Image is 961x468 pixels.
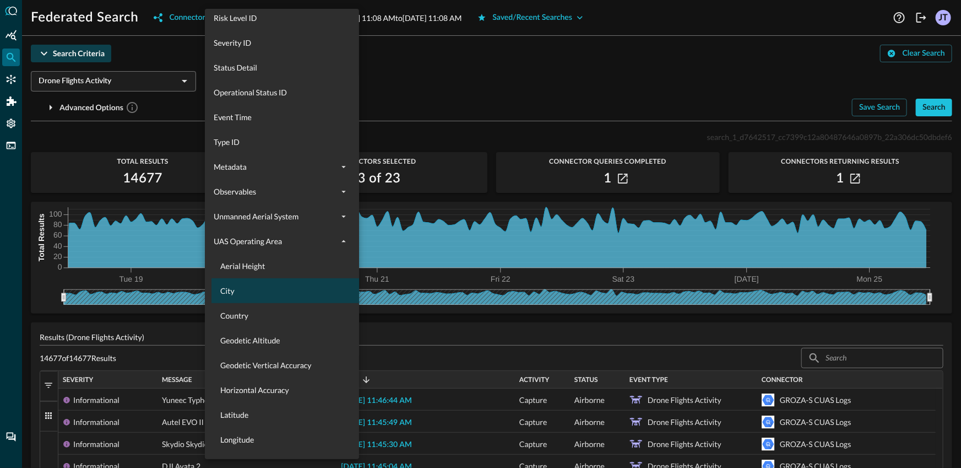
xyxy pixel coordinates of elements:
[337,160,350,174] button: expand
[214,186,337,197] span: Observables
[211,378,366,402] div: Horizontal Accuracy
[211,328,366,353] div: Geodetic Altitude
[205,204,359,229] div: Unmanned Aerial Systemexpand
[205,229,359,254] div: UAS Operating Areacollapse
[211,353,366,378] div: Geodetic Vertical Accuracy
[220,409,357,421] span: Latitude
[214,62,350,73] span: Status Detail
[205,130,359,154] div: Type ID
[220,260,357,272] span: Aerial Height
[205,105,359,130] div: Event Time
[211,278,366,303] div: City
[214,111,350,123] span: Event Time
[337,185,350,198] button: expand
[220,285,357,297] span: City
[214,161,337,173] span: Metadata
[211,254,366,278] div: Aerial Height
[205,80,359,105] div: Operational Status ID
[220,310,357,321] span: Country
[211,303,366,328] div: Country
[205,6,359,30] div: Risk Level ID
[220,434,357,445] span: Longitude
[214,136,350,148] span: Type ID
[214,37,350,49] span: Severity ID
[211,427,366,452] div: Longitude
[205,30,359,55] div: Severity ID
[205,55,359,80] div: Status Detail
[220,359,357,371] span: Geodetic Vertical Accuracy
[211,402,366,427] div: Latitude
[205,154,359,179] div: Metadataexpand
[214,235,337,247] span: UAS Operating Area
[337,210,350,223] button: expand
[214,12,350,24] span: Risk Level ID
[205,179,359,204] div: Observablesexpand
[220,384,357,396] span: Horizontal Accuracy
[220,335,357,346] span: Geodetic Altitude
[337,235,350,248] button: collapse
[214,87,350,98] span: Operational Status ID
[214,211,337,222] span: Unmanned Aerial System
